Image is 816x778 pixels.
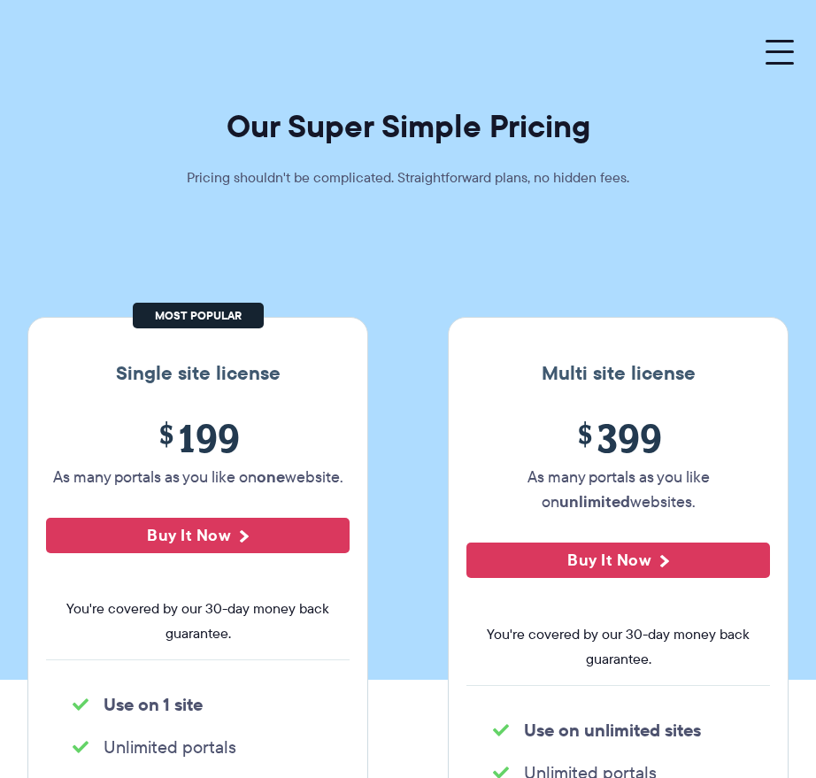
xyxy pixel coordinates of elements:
h3: Multi site license [466,362,770,385]
span: 399 [466,416,770,460]
h1: Our Super Simple Pricing [13,106,803,146]
p: As many portals as you like on website. [46,465,350,489]
span: You're covered by our 30-day money back guarantee. [466,622,770,672]
h3: Single site license [46,362,350,385]
strong: one [257,465,285,489]
p: Pricing shouldn't be complicated. Straightforward plans, no hidden fees. [142,168,674,188]
p: As many portals as you like on websites. [466,465,770,514]
button: Buy It Now [46,518,350,553]
strong: Use on 1 site [104,691,203,718]
button: Buy It Now [466,543,770,578]
span: 199 [46,416,350,460]
span: You're covered by our 30-day money back guarantee. [46,597,350,646]
strong: Use on unlimited sites [524,717,701,743]
li: Unlimited portals [73,735,323,759]
strong: unlimited [559,489,630,513]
